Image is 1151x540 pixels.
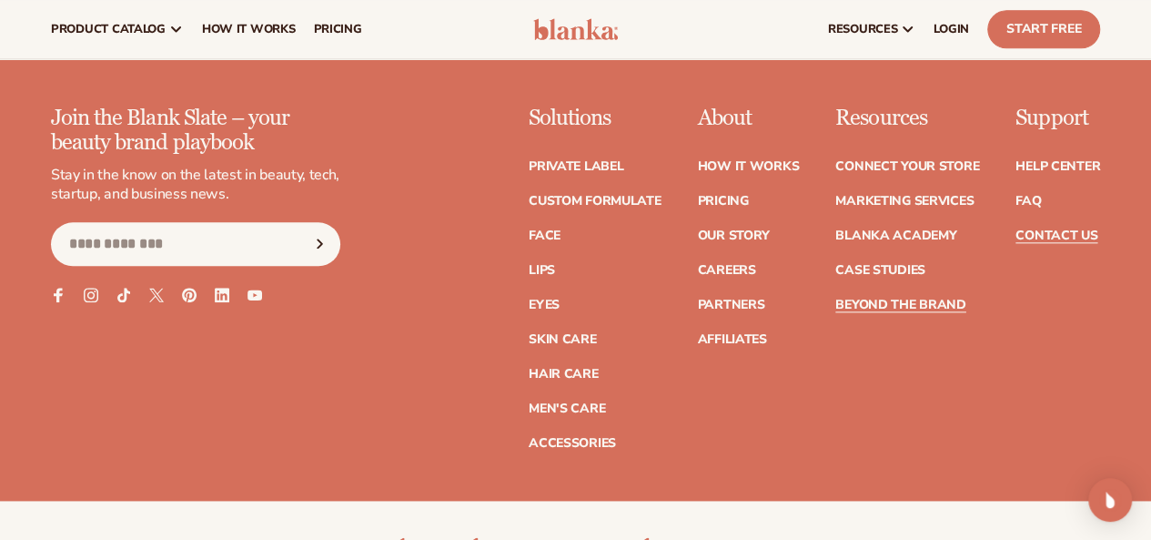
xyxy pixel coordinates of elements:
[835,195,974,208] a: Marketing services
[1015,195,1041,208] a: FAQ
[529,195,661,208] a: Custom formulate
[697,195,748,208] a: Pricing
[697,229,769,242] a: Our Story
[828,22,897,36] span: resources
[697,107,799,130] p: About
[529,437,616,450] a: Accessories
[835,107,979,130] p: Resources
[835,229,956,242] a: Blanka Academy
[697,333,766,346] a: Affiliates
[529,402,605,415] a: Men's Care
[1015,107,1100,130] p: Support
[835,299,966,311] a: Beyond the brand
[697,264,755,277] a: Careers
[529,368,598,381] a: Hair Care
[835,160,979,173] a: Connect your store
[835,264,925,277] a: Case Studies
[51,22,166,36] span: product catalog
[51,166,340,204] p: Stay in the know on the latest in beauty, tech, startup, and business news.
[299,222,339,266] button: Subscribe
[313,22,361,36] span: pricing
[987,10,1100,48] a: Start Free
[51,107,340,155] p: Join the Blank Slate – your beauty brand playbook
[934,22,969,36] span: LOGIN
[529,107,661,130] p: Solutions
[1015,160,1100,173] a: Help Center
[529,299,560,311] a: Eyes
[529,264,555,277] a: Lips
[1088,478,1132,522] div: Open Intercom Messenger
[202,22,296,36] span: How It Works
[529,160,623,173] a: Private label
[533,18,619,40] img: logo
[1015,229,1097,242] a: Contact Us
[697,160,799,173] a: How It Works
[529,229,560,242] a: Face
[529,333,596,346] a: Skin Care
[697,299,764,311] a: Partners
